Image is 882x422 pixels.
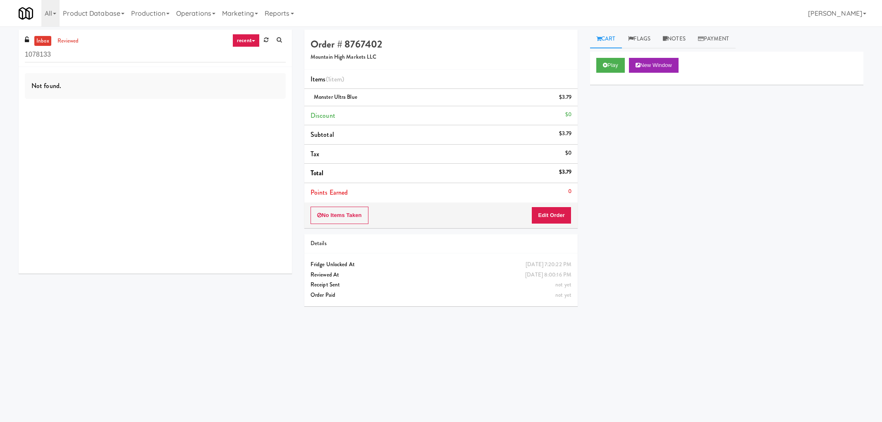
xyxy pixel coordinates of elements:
[525,270,571,280] div: [DATE] 8:00:16 PM
[330,74,342,84] ng-pluralize: item
[559,167,572,177] div: $3.79
[590,30,622,48] a: Cart
[629,58,679,73] button: New Window
[311,280,571,290] div: Receipt Sent
[568,186,571,197] div: 0
[311,207,368,224] button: No Items Taken
[314,93,357,101] span: Monster Ultra Blue
[311,188,348,197] span: Points Earned
[31,81,61,91] span: Not found.
[311,111,335,120] span: Discount
[311,149,319,159] span: Tax
[311,168,324,178] span: Total
[559,92,572,103] div: $3.79
[622,30,657,48] a: Flags
[565,148,571,158] div: $0
[55,36,81,46] a: reviewed
[34,36,51,46] a: inbox
[326,74,344,84] span: (1 )
[311,39,571,50] h4: Order # 8767402
[559,129,572,139] div: $3.79
[692,30,736,48] a: Payment
[555,291,571,299] span: not yet
[657,30,692,48] a: Notes
[311,290,571,300] div: Order Paid
[565,110,571,120] div: $0
[311,74,344,84] span: Items
[531,207,571,224] button: Edit Order
[311,260,571,270] div: Fridge Unlocked At
[232,34,260,47] a: recent
[311,238,571,249] div: Details
[555,281,571,288] span: not yet
[19,6,33,21] img: Micromart
[596,58,625,73] button: Play
[311,270,571,280] div: Reviewed At
[25,47,286,62] input: Search vision orders
[526,260,571,270] div: [DATE] 7:20:22 PM
[311,54,571,60] h5: Mountain High Markets LLC
[311,130,334,139] span: Subtotal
